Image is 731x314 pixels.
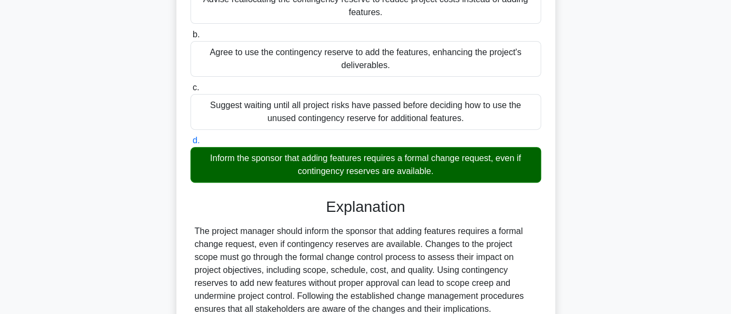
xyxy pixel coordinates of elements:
span: b. [193,30,200,39]
div: Inform the sponsor that adding features requires a formal change request, even if contingency res... [190,147,541,183]
div: Agree to use the contingency reserve to add the features, enhancing the project's deliverables. [190,41,541,77]
div: Suggest waiting until all project risks have passed before deciding how to use the unused conting... [190,94,541,130]
h3: Explanation [197,198,535,216]
span: d. [193,136,200,145]
span: c. [193,83,199,92]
